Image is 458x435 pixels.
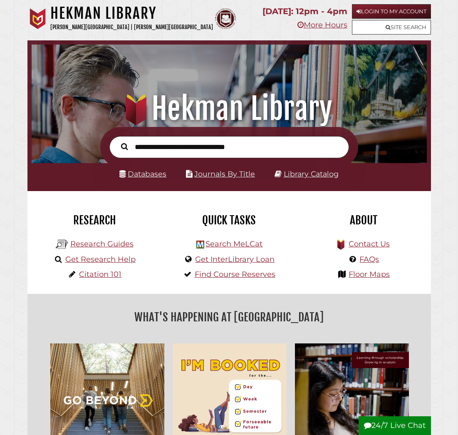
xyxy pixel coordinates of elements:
[50,4,213,22] h1: Hekman Library
[70,239,134,249] a: Research Guides
[262,4,347,19] p: [DATE]: 12pm - 4pm
[359,255,379,264] a: FAQs
[119,169,166,178] a: Databases
[121,143,128,151] i: Search
[205,239,262,249] a: Search MeLCat
[34,308,425,327] h2: What's Happening at [GEOGRAPHIC_DATA]
[38,90,420,127] h1: Hekman Library
[65,255,136,264] a: Get Research Help
[302,213,424,227] h2: About
[50,22,213,32] p: [PERSON_NAME][GEOGRAPHIC_DATA] | [PERSON_NAME][GEOGRAPHIC_DATA]
[117,141,132,152] button: Search
[195,255,275,264] a: Get InterLibrary Loan
[79,270,121,279] a: Citation 101
[56,238,68,251] img: Hekman Library Logo
[34,213,156,227] h2: Research
[27,8,48,29] img: Calvin University
[284,169,339,178] a: Library Catalog
[297,20,347,30] a: More Hours
[349,239,390,249] a: Contact Us
[195,270,275,279] a: Find Course Reserves
[352,4,431,19] a: Login to My Account
[196,241,204,249] img: Hekman Library Logo
[352,20,431,35] a: Site Search
[168,213,290,227] h2: Quick Tasks
[194,169,255,178] a: Journals By Title
[349,270,390,279] a: Floor Maps
[215,8,236,29] img: Calvin Theological Seminary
